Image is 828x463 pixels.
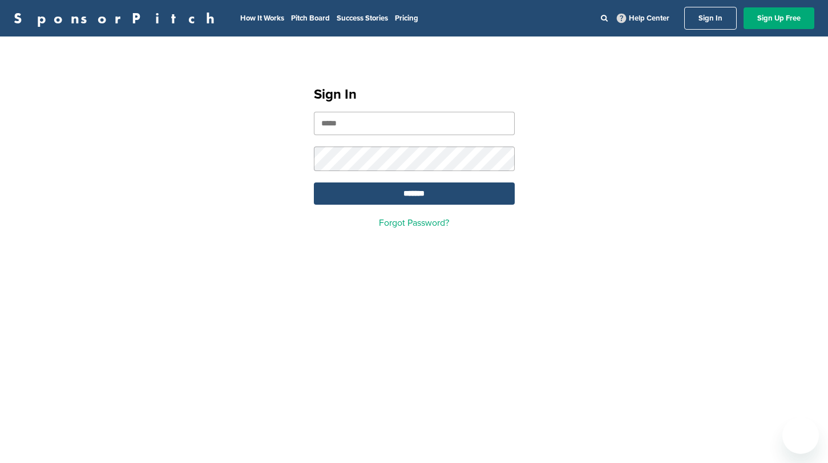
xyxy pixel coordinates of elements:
[782,417,819,454] iframe: Button to launch messaging window
[395,14,418,23] a: Pricing
[744,7,814,29] a: Sign Up Free
[291,14,330,23] a: Pitch Board
[337,14,388,23] a: Success Stories
[615,11,672,25] a: Help Center
[314,84,515,105] h1: Sign In
[240,14,284,23] a: How It Works
[379,217,449,229] a: Forgot Password?
[684,7,737,30] a: Sign In
[14,11,222,26] a: SponsorPitch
